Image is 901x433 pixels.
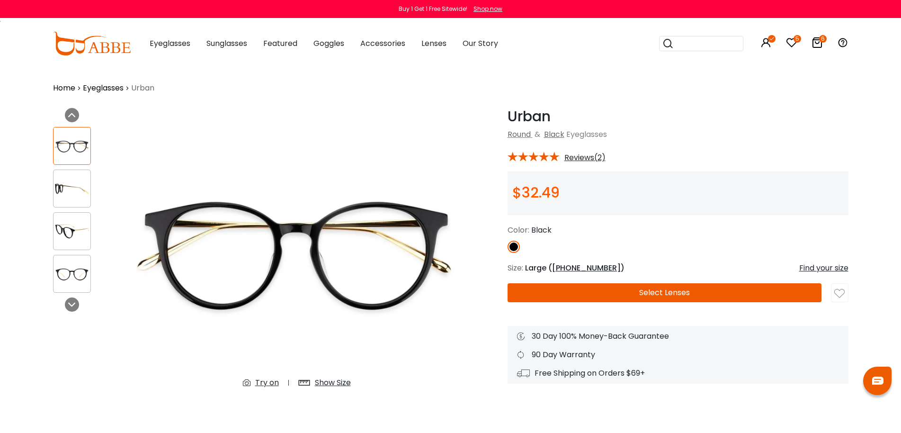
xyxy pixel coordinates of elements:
[531,225,552,235] span: Black
[799,262,848,274] div: Find your size
[54,265,90,283] img: Urban Black Metal Eyeglasses , UniversalBridgeFit Frames from ABBE Glasses
[819,35,827,43] i: 6
[53,82,75,94] a: Home
[786,39,797,50] a: 5
[473,5,502,13] div: Shop now
[508,262,523,273] span: Size:
[517,368,839,379] div: Free Shipping on Orders $69+
[508,283,821,302] button: Select Lenses
[469,5,502,13] a: Shop now
[566,129,607,140] span: Eyeglasses
[255,377,279,388] div: Try on
[315,377,351,388] div: Show Size
[508,108,848,125] h1: Urban
[533,129,542,140] span: &
[794,35,801,43] i: 5
[54,180,90,198] img: Urban Black Metal Eyeglasses , UniversalBridgeFit Frames from ABBE Glasses
[517,349,839,361] div: 90 Day Warranty
[463,38,498,49] span: Our Story
[150,38,190,49] span: Eyeglasses
[512,182,560,203] span: $32.49
[263,38,297,49] span: Featured
[834,289,845,299] img: like
[124,108,470,396] img: Urban Black Metal Eyeglasses , UniversalBridgeFit Frames from ABBE Glasses
[360,38,405,49] span: Accessories
[399,5,467,13] div: Buy 1 Get 1 Free Sitewide!
[544,129,564,140] a: Black
[812,39,823,50] a: 6
[508,129,531,140] a: Round
[564,153,606,162] span: Reviews(2)
[517,331,839,342] div: 30 Day 100% Money-Back Guarantee
[131,82,154,94] span: Urban
[508,225,529,235] span: Color:
[53,32,131,55] img: abbeglasses.com
[525,262,624,273] span: Large ( )
[872,377,883,385] img: chat
[421,38,446,49] span: Lenses
[83,82,124,94] a: Eyeglasses
[54,222,90,241] img: Urban Black Metal Eyeglasses , UniversalBridgeFit Frames from ABBE Glasses
[54,137,90,155] img: Urban Black Metal Eyeglasses , UniversalBridgeFit Frames from ABBE Glasses
[206,38,247,49] span: Sunglasses
[313,38,344,49] span: Goggles
[552,262,621,273] span: [PHONE_NUMBER]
